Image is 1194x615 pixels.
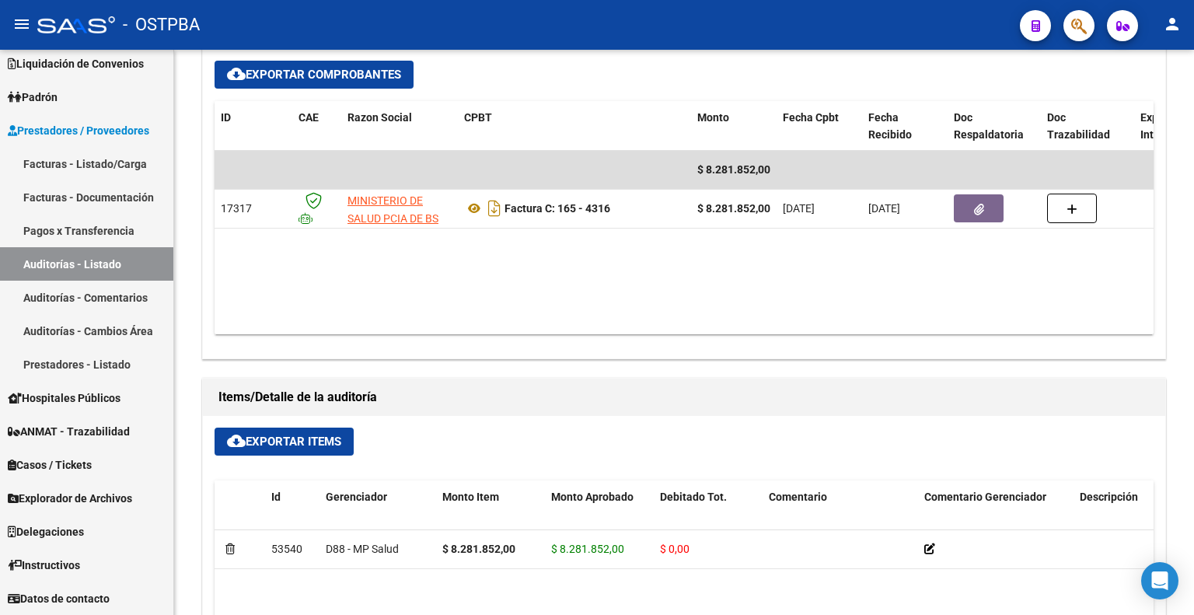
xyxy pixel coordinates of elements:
[918,480,1074,549] datatable-header-cell: Comentario Gerenciador
[227,435,341,449] span: Exportar Items
[8,490,132,507] span: Explorador de Archivos
[341,101,458,152] datatable-header-cell: Razon Social
[326,543,399,555] span: D88 - MP Salud
[442,543,515,555] strong: $ 8.281.852,00
[218,385,1150,410] h1: Items/Detalle de la auditoría
[221,111,231,124] span: ID
[265,480,319,549] datatable-header-cell: Id
[697,163,770,176] span: $ 8.281.852,00
[227,65,246,83] mat-icon: cloud_download
[215,428,354,456] button: Exportar Items
[862,101,948,152] datatable-header-cell: Fecha Recibido
[783,111,839,124] span: Fecha Cpbt
[12,15,31,33] mat-icon: menu
[292,101,341,152] datatable-header-cell: CAE
[954,111,1024,142] span: Doc Respaldatoria
[868,111,912,142] span: Fecha Recibido
[1141,562,1178,599] div: Open Intercom Messenger
[319,480,436,549] datatable-header-cell: Gerenciador
[8,557,80,574] span: Instructivos
[436,480,545,549] datatable-header-cell: Monto Item
[271,491,281,503] span: Id
[298,111,319,124] span: CAE
[271,543,302,555] span: 53540
[1140,111,1176,142] span: Expte. Interno
[697,111,729,124] span: Monto
[8,122,149,139] span: Prestadores / Proveedores
[783,202,815,215] span: [DATE]
[8,89,58,106] span: Padrón
[442,491,499,503] span: Monto Item
[123,8,200,42] span: - OSTPBA
[763,480,918,549] datatable-header-cell: Comentario
[8,390,120,407] span: Hospitales Públicos
[347,111,412,124] span: Razon Social
[1047,111,1110,142] span: Doc Trazabilidad
[924,491,1046,503] span: Comentario Gerenciador
[1163,15,1182,33] mat-icon: person
[948,101,1041,152] datatable-header-cell: Doc Respaldatoria
[551,491,634,503] span: Monto Aprobado
[868,202,900,215] span: [DATE]
[545,480,654,549] datatable-header-cell: Monto Aprobado
[8,423,130,440] span: ANMAT - Trazabilidad
[504,202,610,215] strong: Factura C: 165 - 4316
[691,101,777,152] datatable-header-cell: Monto
[697,202,770,215] strong: $ 8.281.852,00
[8,456,92,473] span: Casos / Tickets
[8,55,144,72] span: Liquidación de Convenios
[1041,101,1134,152] datatable-header-cell: Doc Trazabilidad
[484,196,504,221] i: Descargar documento
[8,590,110,607] span: Datos de contacto
[551,543,624,555] span: $ 8.281.852,00
[654,480,763,549] datatable-header-cell: Debitado Tot.
[227,432,246,450] mat-icon: cloud_download
[769,491,827,503] span: Comentario
[660,491,727,503] span: Debitado Tot.
[215,101,292,152] datatable-header-cell: ID
[660,543,690,555] span: $ 0,00
[464,111,492,124] span: CPBT
[1134,101,1189,152] datatable-header-cell: Expte. Interno
[347,194,438,243] span: MINISTERIO DE SALUD PCIA DE BS AS
[458,101,691,152] datatable-header-cell: CPBT
[8,523,84,540] span: Delegaciones
[227,68,401,82] span: Exportar Comprobantes
[777,101,862,152] datatable-header-cell: Fecha Cpbt
[221,202,252,215] span: 17317
[215,61,414,89] button: Exportar Comprobantes
[1080,491,1138,503] span: Descripción
[326,491,387,503] span: Gerenciador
